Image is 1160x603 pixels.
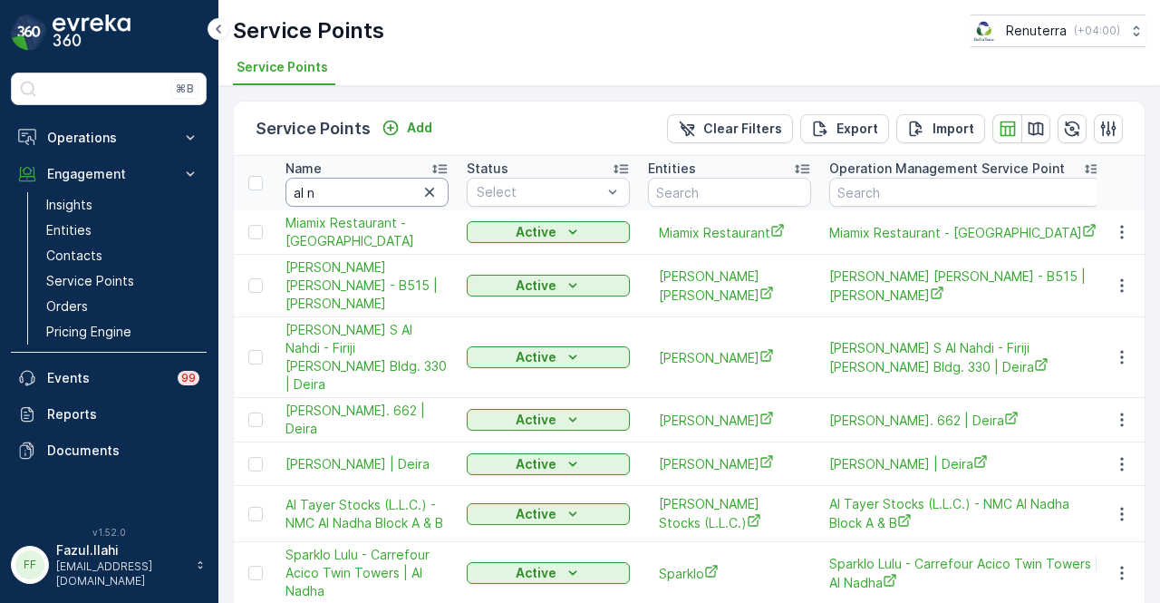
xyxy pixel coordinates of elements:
a: Saleh Ahmed S Al Nahdi - Firiji Bldg. 662 | Deira [829,411,1101,430]
span: [PERSON_NAME] | Deira [829,454,1101,473]
a: Miamix Restaurant [659,223,800,242]
a: Hussain Nasser Ahmad Lootah - B515 | Al Nadha [285,258,449,313]
p: Insights [46,196,92,214]
p: Add [407,119,432,137]
p: Export [836,120,878,138]
a: Saleh Ahmed S Al Nahdi - Firiji Murar Bldg. 330 | Deira [285,321,449,394]
span: [PERSON_NAME] [659,454,800,473]
button: Engagement [11,156,207,192]
span: [PERSON_NAME] [PERSON_NAME] [659,267,800,305]
button: Active [467,409,630,431]
p: Fazul.Ilahi [56,541,187,559]
p: Active [516,223,556,241]
p: Active [516,564,556,582]
p: Orders [46,297,88,316]
p: Import [933,120,974,138]
p: Name [285,160,322,178]
p: Service Points [233,16,384,45]
p: Status [467,160,508,178]
div: Toggle Row Selected [248,225,263,239]
a: Al Tayer Stocks (L.L.C.) [659,495,800,532]
span: v 1.52.0 [11,527,207,538]
a: Service Points [39,268,207,294]
button: Active [467,453,630,475]
button: Active [467,562,630,584]
p: Active [516,455,556,473]
p: Clear Filters [703,120,782,138]
a: Sparklo Lulu - Carrefour Acico Twin Towers | Al Nadha [829,555,1101,592]
p: Pricing Engine [46,323,131,341]
p: Service Points [256,116,371,141]
img: logo [11,15,47,51]
a: Insights [39,192,207,218]
a: Saleh Ahmed S Al Nahdi [659,454,800,473]
button: Active [467,503,630,525]
button: Active [467,275,630,297]
input: Search [285,178,449,207]
p: Active [516,277,556,295]
p: Engagement [47,165,170,183]
p: Service Points [46,272,134,290]
a: Saleh Ahmed S Al Nahdi [659,411,800,430]
span: [PERSON_NAME] [659,348,800,367]
p: Active [516,505,556,523]
a: Documents [11,433,207,469]
p: Entities [648,160,696,178]
a: Orders [39,294,207,319]
span: [PERSON_NAME] | Deira [285,455,449,473]
a: Al Tayer Stocks (L.L.C.) - NMC Al Nadha Block A & B [285,496,449,532]
p: Contacts [46,247,102,265]
a: Reports [11,396,207,433]
button: Active [467,346,630,368]
button: Export [800,114,889,143]
span: [PERSON_NAME] [PERSON_NAME] - B515 | [PERSON_NAME] [829,267,1101,305]
div: Toggle Row Selected [248,413,263,427]
img: Screenshot_2024-07-26_at_13.33.01.png [971,21,999,41]
div: Toggle Row Selected [248,350,263,365]
button: Import [896,114,985,143]
a: Saleh Ahmed S Al Nahdi - Firiji Murar Bldg. 330 | Deira [829,339,1101,376]
div: Toggle Row Selected [248,457,263,472]
button: Clear Filters [667,114,793,143]
span: Service Points [237,58,328,76]
a: Hussain Nasser Ahmad Lootah - B515 | Al Nadha [829,267,1101,305]
button: Operations [11,120,207,156]
input: Search [829,178,1101,207]
span: [PERSON_NAME]. 662 | Deira [285,402,449,438]
p: ⌘B [176,82,194,96]
p: Active [516,348,556,366]
a: Contacts [39,243,207,268]
p: [EMAIL_ADDRESS][DOMAIN_NAME] [56,559,187,588]
a: Sparklo Lulu - Carrefour Acico Twin Towers | Al Nadha [285,546,449,600]
span: [PERSON_NAME] S Al Nahdi - Firiji [PERSON_NAME] Bldg. 330 | Deira [829,339,1101,376]
p: Entities [46,221,92,239]
a: Sparklo [659,564,800,583]
button: Renuterra(+04:00) [971,15,1145,47]
button: Active [467,221,630,243]
p: Operation Management Service Point [829,160,1065,178]
p: 99 [181,371,196,385]
span: [PERSON_NAME] S Al Nahdi - Firiji [PERSON_NAME] Bldg. 330 | Deira [285,321,449,394]
a: Saleh Ahmed S Al Nahdi - Al Khaleeg Bldg | Deira [285,455,449,473]
a: Events99 [11,360,207,396]
div: Toggle Row Selected [248,566,263,580]
img: logo_dark-DEwI_e13.png [53,15,130,51]
input: Search [648,178,811,207]
span: [PERSON_NAME] Stocks (L.L.C.) [659,495,800,532]
p: ( +04:00 ) [1074,24,1120,38]
a: Saleh Ahmed S Al Nahdi [659,348,800,367]
a: Al Tayer Stocks (L.L.C.) - NMC Al Nadha Block A & B [829,495,1101,532]
span: Miamix Restaurant - [GEOGRAPHIC_DATA] [829,223,1101,242]
p: Documents [47,442,199,460]
a: Hussain Nasser Ahmad Lootah [659,267,800,305]
button: Add [374,117,440,139]
a: Saleh Ahmed S Al Nahdi - Firiji Bldg. 662 | Deira [285,402,449,438]
p: Reports [47,405,199,423]
button: FFFazul.Ilahi[EMAIL_ADDRESS][DOMAIN_NAME] [11,541,207,588]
